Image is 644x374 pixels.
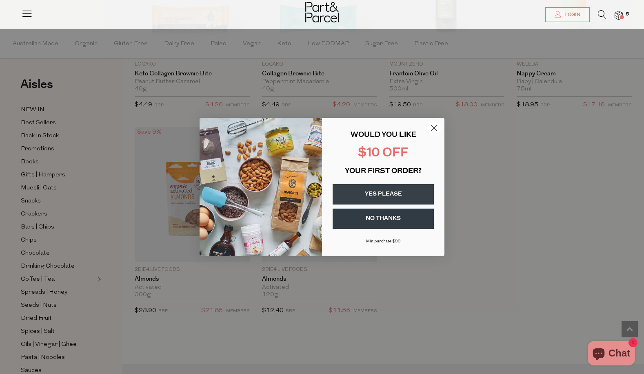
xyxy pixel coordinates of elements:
[358,147,409,160] span: $10 OFF
[624,11,631,18] span: 5
[427,121,441,135] button: Close dialog
[366,239,401,244] span: Min purchase $99
[351,132,416,139] span: WOULD YOU LIKE
[562,11,580,18] span: Login
[200,118,322,256] img: 43fba0fb-7538-40bc-babb-ffb1a4d097bc.jpeg
[585,341,637,367] inbox-online-store-chat: Shopify online store chat
[615,11,623,20] a: 5
[545,7,590,22] a: Login
[345,168,422,175] span: YOUR FIRST ORDER?
[333,184,434,205] button: YES PLEASE
[333,209,434,229] button: NO THANKS
[305,2,339,22] img: Part&Parcel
